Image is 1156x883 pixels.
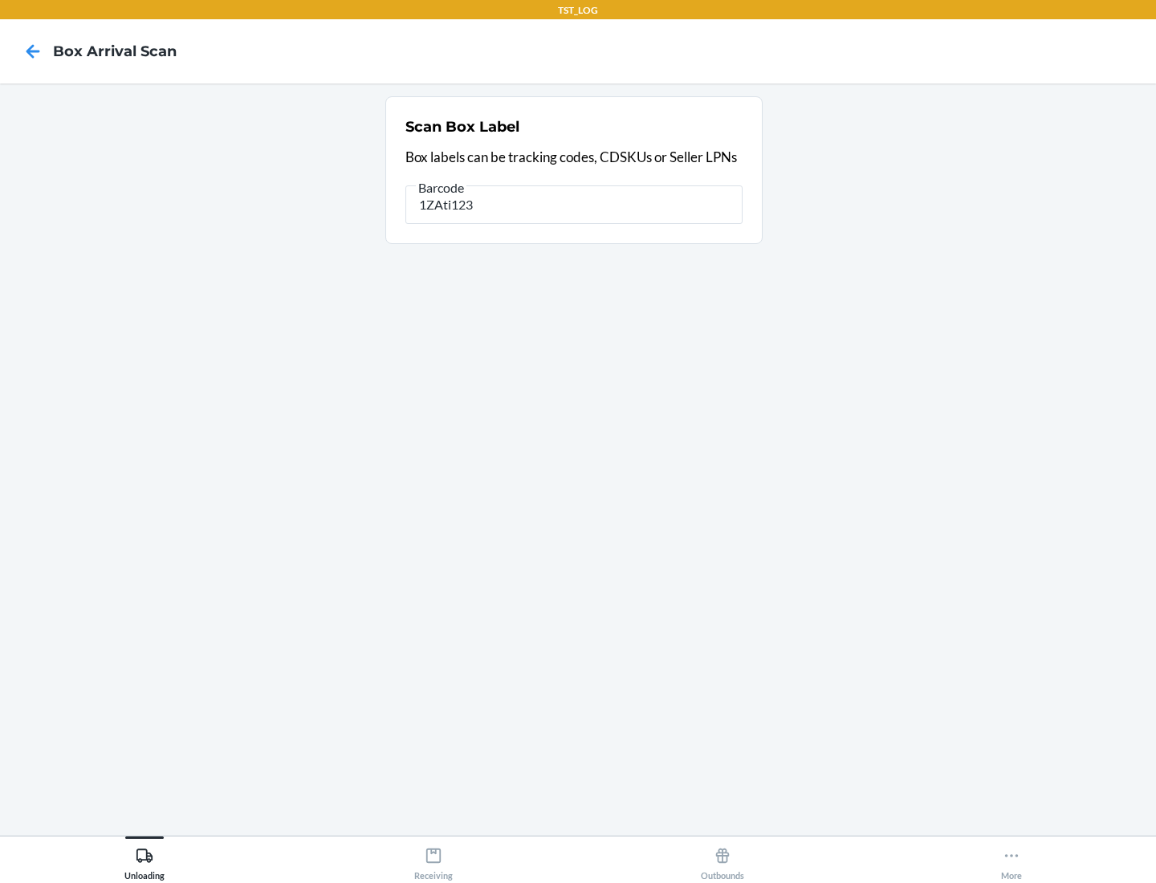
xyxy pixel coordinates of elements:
[578,836,867,881] button: Outbounds
[289,836,578,881] button: Receiving
[1001,840,1022,881] div: More
[53,41,177,62] h4: Box Arrival Scan
[701,840,744,881] div: Outbounds
[867,836,1156,881] button: More
[405,147,743,168] p: Box labels can be tracking codes, CDSKUs or Seller LPNs
[416,180,466,196] span: Barcode
[405,116,519,137] h2: Scan Box Label
[558,3,598,18] p: TST_LOG
[405,185,743,224] input: Barcode
[414,840,453,881] div: Receiving
[124,840,165,881] div: Unloading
